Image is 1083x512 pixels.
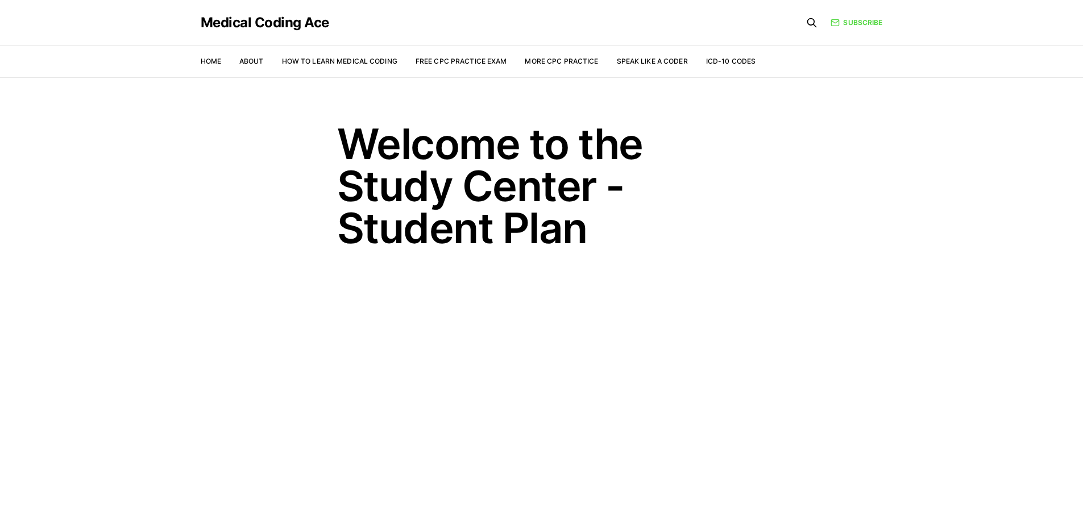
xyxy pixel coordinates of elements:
a: How to Learn Medical Coding [282,57,397,65]
a: More CPC Practice [525,57,598,65]
a: Medical Coding Ace [201,16,329,30]
a: About [239,57,264,65]
h1: Welcome to the Study Center - Student Plan [337,123,746,249]
a: Subscribe [831,18,882,28]
a: Speak Like a Coder [617,57,688,65]
a: Free CPC Practice Exam [416,57,507,65]
a: ICD-10 Codes [706,57,756,65]
a: Home [201,57,221,65]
